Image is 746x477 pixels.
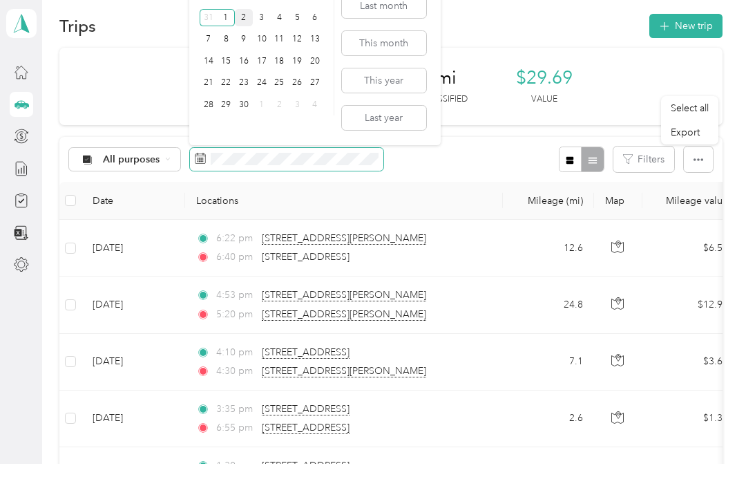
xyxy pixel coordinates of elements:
[235,44,253,62] div: 9
[642,290,739,346] td: $12.90
[200,66,218,83] div: 14
[235,88,253,105] div: 23
[342,7,426,31] button: Last month
[288,22,306,39] div: 5
[82,195,185,233] th: Date
[516,80,573,102] span: $29.69
[217,109,235,127] div: 29
[237,1,250,20] div: Tu
[255,1,271,20] div: We
[216,415,256,430] span: 3:35 pm
[275,1,288,20] div: Th
[669,400,746,477] iframe: Everlance-gr Chat Button Frame
[200,22,218,39] div: 31
[253,22,271,39] div: 3
[200,44,218,62] div: 7
[271,66,289,83] div: 18
[253,66,271,83] div: 17
[217,66,235,83] div: 15
[82,233,185,290] td: [DATE]
[200,88,218,105] div: 21
[288,109,306,127] div: 3
[271,22,289,39] div: 4
[253,109,271,127] div: 1
[642,347,739,404] td: $3.69
[217,44,235,62] div: 8
[217,88,235,105] div: 22
[200,109,218,127] div: 28
[185,195,503,233] th: Locations
[671,115,709,127] span: Select all
[216,301,256,316] span: 4:53 pm
[262,264,350,276] span: [STREET_ADDRESS]
[342,119,426,143] button: Last year
[642,233,739,290] td: $6.55
[342,82,426,106] button: This year
[594,195,642,233] th: Map
[217,1,232,20] div: Mo
[216,244,256,259] span: 6:22 pm
[503,404,594,460] td: 2.6
[293,1,306,20] div: Fr
[253,88,271,105] div: 24
[82,347,185,404] td: [DATE]
[671,140,700,151] span: Export
[503,195,594,233] th: Mileage (mi)
[306,44,324,62] div: 13
[216,377,256,392] span: 4:30 pm
[531,106,557,119] p: Value
[216,320,256,335] span: 5:20 pm
[642,195,739,233] th: Mileage value
[82,290,185,346] td: [DATE]
[503,347,594,404] td: 7.1
[649,27,723,51] button: New trip
[103,168,160,178] span: All purposes
[216,358,256,373] span: 4:10 pm
[235,66,253,83] div: 16
[306,109,324,127] div: 4
[642,404,739,460] td: $1.35
[503,233,594,290] td: 12.6
[306,22,324,39] div: 6
[217,22,235,39] div: 1
[306,66,324,83] div: 20
[342,44,426,68] button: This month
[216,433,256,449] span: 6:55 pm
[271,44,289,62] div: 11
[503,290,594,346] td: 24.8
[82,404,185,460] td: [DATE]
[253,44,271,62] div: 10
[235,22,253,39] div: 2
[288,88,306,105] div: 26
[288,44,306,62] div: 12
[200,1,213,20] div: Su
[271,88,289,105] div: 25
[235,109,253,127] div: 30
[216,263,256,278] span: 6:40 pm
[59,32,96,46] h1: Trips
[306,88,324,105] div: 27
[613,160,674,185] button: Filters
[311,1,324,20] div: Sa
[288,66,306,83] div: 19
[271,109,289,127] div: 2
